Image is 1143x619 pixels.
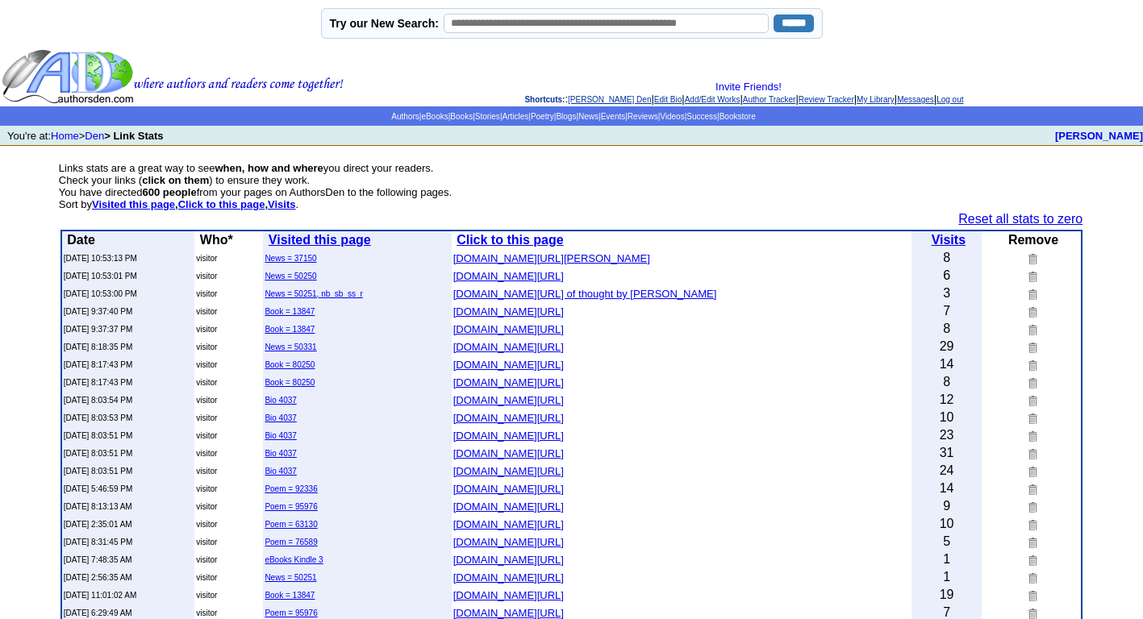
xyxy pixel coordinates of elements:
a: Bio 4037 [265,413,296,422]
font: [DOMAIN_NAME][URL] [453,607,564,619]
b: [PERSON_NAME] [1055,130,1143,142]
font: [DATE] 8:18:35 PM [64,343,132,351]
img: header_logo2.gif [2,48,344,105]
font: visitor [196,254,217,263]
td: 14 [911,480,982,497]
a: Invite Friends! [715,81,782,93]
font: [DATE] 8:13:13 AM [64,502,132,511]
a: Videos [660,112,684,121]
font: visitor [196,360,217,369]
td: 24 [911,462,982,480]
font: [DOMAIN_NAME][URL] [453,394,564,406]
font: [DATE] 8:03:51 PM [64,431,132,440]
a: Poem = 63130 [265,520,317,529]
td: 1 [911,550,982,568]
a: [DOMAIN_NAME][URL] [453,393,564,406]
img: Remove this link [1025,430,1037,442]
td: 6 [911,267,982,285]
td: 23 [911,426,982,444]
span: Shortcuts: [524,95,565,104]
td: 14 [911,355,982,373]
a: [DOMAIN_NAME][URL] [453,304,564,318]
font: [DATE] 8:17:43 PM [64,378,132,387]
font: visitor [196,431,217,440]
font: [DOMAIN_NAME][URL] [453,359,564,371]
font: visitor [196,520,217,529]
a: Success [686,112,717,121]
img: Remove this link [1025,252,1037,264]
img: Remove this link [1025,323,1037,335]
font: visitor [196,591,217,600]
a: Reset all stats to zero [958,212,1083,226]
img: Remove this link [1025,501,1037,513]
font: visitor [196,307,217,316]
font: visitor [196,555,217,564]
font: [DATE] 2:56:35 AM [64,573,132,582]
a: Bio 4037 [265,449,296,458]
font: visitor [196,343,217,351]
b: Visits [932,233,966,247]
a: Poem = 95976 [265,502,317,511]
a: Visited this page [269,233,371,247]
a: [DOMAIN_NAME][URL] [453,534,564,548]
a: [DOMAIN_NAME][URL] [453,268,564,282]
img: Remove this link [1025,465,1037,477]
a: [PERSON_NAME] Den [568,95,651,104]
font: [DOMAIN_NAME][URL] [453,305,564,318]
font: [DATE] 8:31:45 PM [64,538,132,546]
font: [DOMAIN_NAME][URL] [453,323,564,335]
a: Click to this page [457,233,563,247]
font: visitor [196,573,217,582]
img: Remove this link [1025,359,1037,371]
td: 8 [911,373,982,391]
a: [DOMAIN_NAME][URL] [453,517,564,530]
font: [DOMAIN_NAME][URL] [453,536,564,548]
a: [DOMAIN_NAME][URL] [453,410,564,424]
a: Click to this page [178,198,265,210]
a: Poem = 76589 [265,538,317,546]
font: [DATE] 9:37:37 PM [64,325,132,334]
a: Poetry [531,112,554,121]
font: visitor [196,378,217,387]
b: , [178,198,268,210]
img: Remove this link [1025,554,1037,566]
td: 29 [911,338,982,355]
td: 3 [911,285,982,302]
img: Remove this link [1025,305,1037,318]
a: [DOMAIN_NAME][URL] [453,499,564,513]
a: Blogs [556,112,576,121]
font: visitor [196,449,217,458]
td: 31 [911,444,982,462]
img: Remove this link [1025,483,1037,495]
a: News = 50251, nb_sb_ss_r [265,289,362,298]
td: 8 [911,249,982,267]
a: Home [51,130,79,142]
b: 600 people [142,186,196,198]
font: [DATE] 9:37:40 PM [64,307,132,316]
font: [DOMAIN_NAME][URL] of thought by [PERSON_NAME] [453,288,717,300]
a: [DOMAIN_NAME][URL] [453,322,564,335]
font: visitor [196,502,217,511]
img: Remove this link [1025,536,1037,548]
a: Book = 13847 [265,307,315,316]
font: [DOMAIN_NAME][URL] [453,430,564,442]
a: [DOMAIN_NAME][URL] [453,339,564,353]
font: [DATE] 8:03:54 PM [64,396,132,405]
a: Poem = 92336 [265,484,317,493]
a: Visits [268,198,295,210]
font: [DATE] 5:46:59 PM [64,484,132,493]
img: Remove this link [1025,394,1037,406]
a: [DOMAIN_NAME][URL] [453,552,564,566]
a: My Library [857,95,895,104]
a: News = 50251 [265,573,316,582]
a: Book = 13847 [265,591,315,600]
a: eBooks [421,112,448,121]
font: visitor [196,538,217,546]
font: [DOMAIN_NAME][URL] [453,341,564,353]
font: visitor [196,467,217,476]
td: 10 [911,515,982,533]
a: Author Tracker [743,95,796,104]
a: Messages [897,95,934,104]
font: [DOMAIN_NAME][URL] [453,483,564,495]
